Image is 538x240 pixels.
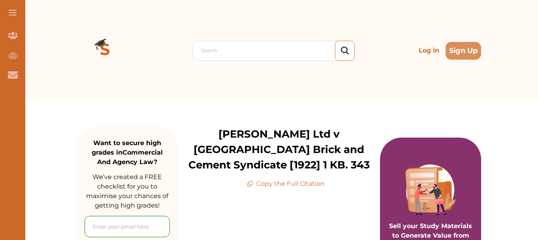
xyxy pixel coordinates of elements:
p: Copy the Full Citation [247,179,325,189]
input: Enter your email here [85,216,170,237]
img: Purple card image [405,164,456,215]
p: [PERSON_NAME] Ltd v [GEOGRAPHIC_DATA] Brick and Cement Syndicate [1922] 1 KB. 343 [178,127,380,173]
strong: Want to secure high grades in Commercial And Agency Law ? [92,139,163,166]
button: Sign Up [446,42,481,60]
img: Logo [77,22,134,79]
p: Log in [416,43,442,59]
img: search_icon [341,47,349,55]
span: We’ve created a FREE checklist for you to maximise your chances of getting high grades! [86,173,168,209]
